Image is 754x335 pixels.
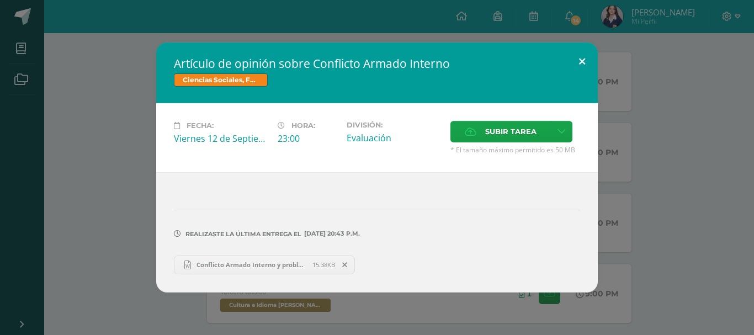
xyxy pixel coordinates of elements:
span: Hora: [291,121,315,130]
span: Realizaste la última entrega el [185,230,301,238]
span: Remover entrega [336,259,354,271]
span: * El tamaño máximo permitido es 50 MB [450,145,580,155]
span: Conflicto Armado Interno y problemas en Centroamérica.docx [191,260,312,269]
span: [DATE] 20:43 p.m. [301,233,360,234]
div: Evaluación [347,132,442,144]
span: Subir tarea [485,121,537,142]
button: Close (Esc) [566,42,598,80]
span: 15.38KB [312,260,335,269]
h2: Artículo de opinión sobre Conflicto Armado Interno [174,56,580,71]
span: Ciencias Sociales, Formación Ciudadana e Interculturalidad [174,73,268,87]
a: Conflicto Armado Interno y problemas en Centroamérica.docx 15.38KB [174,256,355,274]
div: Viernes 12 de Septiembre [174,132,269,145]
div: 23:00 [278,132,338,145]
label: División: [347,121,442,129]
span: Fecha: [187,121,214,130]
